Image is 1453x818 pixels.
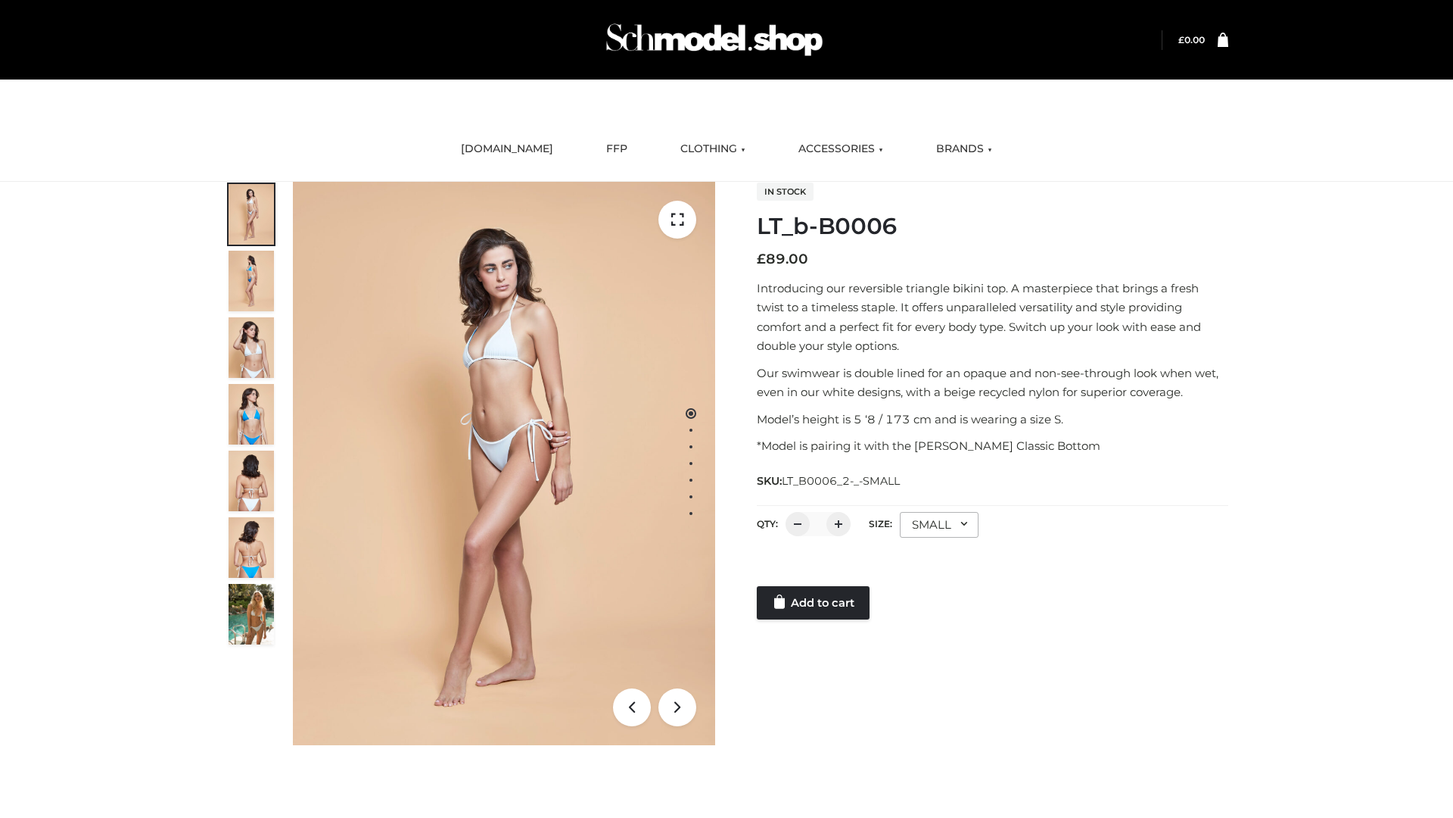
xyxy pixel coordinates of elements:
[229,451,274,511] img: ArielClassicBikiniTop_CloudNine_AzureSky_OW114ECO_7-scaled.jpg
[1178,34,1205,45] bdi: 0.00
[757,251,766,267] span: £
[601,10,828,70] img: Schmodel Admin 964
[869,518,892,529] label: Size:
[229,384,274,445] img: ArielClassicBikiniTop_CloudNine_AzureSky_OW114ECO_4-scaled.jpg
[229,317,274,378] img: ArielClassicBikiniTop_CloudNine_AzureSky_OW114ECO_3-scaled.jpg
[757,436,1228,456] p: *Model is pairing it with the [PERSON_NAME] Classic Bottom
[782,474,900,488] span: LT_B0006_2-_-SMALL
[293,182,715,745] img: ArielClassicBikiniTop_CloudNine_AzureSky_OW114ECO_1
[757,472,901,490] span: SKU:
[229,517,274,578] img: ArielClassicBikiniTop_CloudNine_AzureSky_OW114ECO_8-scaled.jpg
[757,364,1228,402] p: Our swimwear is double lined for an opaque and non-see-through look when wet, even in our white d...
[595,133,639,166] a: FFP
[787,133,895,166] a: ACCESSORIES
[757,183,814,201] span: In stock
[229,184,274,245] img: ArielClassicBikiniTop_CloudNine_AzureSky_OW114ECO_1-scaled.jpg
[900,512,979,538] div: SMALL
[229,584,274,645] img: Arieltop_CloudNine_AzureSky2.jpg
[925,133,1003,166] a: BRANDS
[669,133,757,166] a: CLOTHING
[1178,34,1205,45] a: £0.00
[229,251,274,311] img: ArielClassicBikiniTop_CloudNine_AzureSky_OW114ECO_2-scaled.jpg
[757,410,1228,429] p: Model’s height is 5 ‘8 / 173 cm and is wearing a size S.
[757,279,1228,356] p: Introducing our reversible triangle bikini top. A masterpiece that brings a fresh twist to a time...
[757,518,778,529] label: QTY:
[757,251,808,267] bdi: 89.00
[757,213,1228,240] h1: LT_b-B0006
[450,133,565,166] a: [DOMAIN_NAME]
[1178,34,1184,45] span: £
[757,586,870,620] a: Add to cart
